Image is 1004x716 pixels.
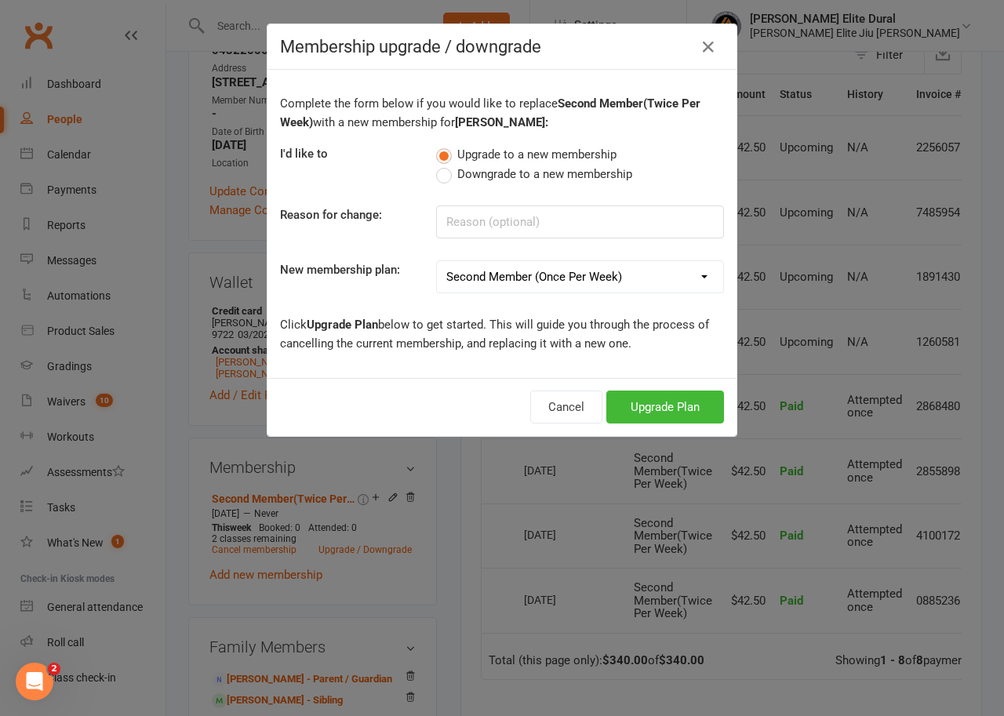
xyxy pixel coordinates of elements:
b: Upgrade Plan [307,318,378,332]
span: 2 [48,663,60,675]
span: Downgrade to a new membership [457,165,632,181]
label: New membership plan: [280,260,400,279]
input: Reason (optional) [436,205,724,238]
p: Complete the form below if you would like to replace with a new membership for [280,94,724,132]
b: [PERSON_NAME]: [455,115,548,129]
label: Reason for change: [280,205,382,224]
button: Upgrade Plan [606,391,724,423]
button: Close [696,35,721,60]
p: Click below to get started. This will guide you through the process of cancelling the current mem... [280,315,724,353]
button: Cancel [530,391,602,423]
span: Upgrade to a new membership [457,145,617,162]
h4: Membership upgrade / downgrade [280,37,724,56]
label: I'd like to [280,144,328,163]
iframe: Intercom live chat [16,663,53,700]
